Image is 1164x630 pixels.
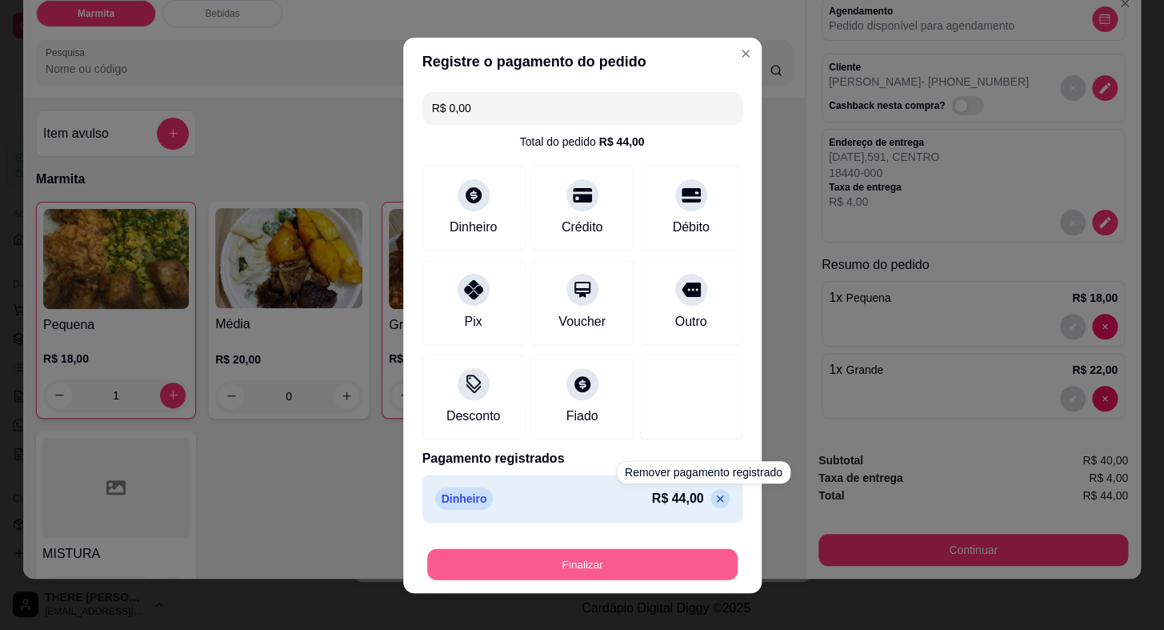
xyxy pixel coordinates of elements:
div: Débito [672,218,709,237]
input: Ex.: hambúrguer de cordeiro [432,92,733,124]
p: Pagamento registrados [422,449,742,468]
div: Remover pagamento registrado [617,461,790,484]
div: Desconto [446,407,501,426]
div: Outro [674,312,706,331]
div: Dinheiro [450,218,498,237]
div: Fiado [566,407,598,426]
div: R$ 44,00 [599,134,645,150]
div: Voucher [558,312,606,331]
p: R$ 44,00 [652,489,704,508]
div: Total do pedido [520,134,645,150]
button: Finalizar [427,548,738,580]
div: Pix [464,312,482,331]
header: Registre o pagamento do pedido [403,38,762,86]
p: Dinheiro [435,488,494,510]
button: Close [733,41,758,66]
div: Crédito [562,218,603,237]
